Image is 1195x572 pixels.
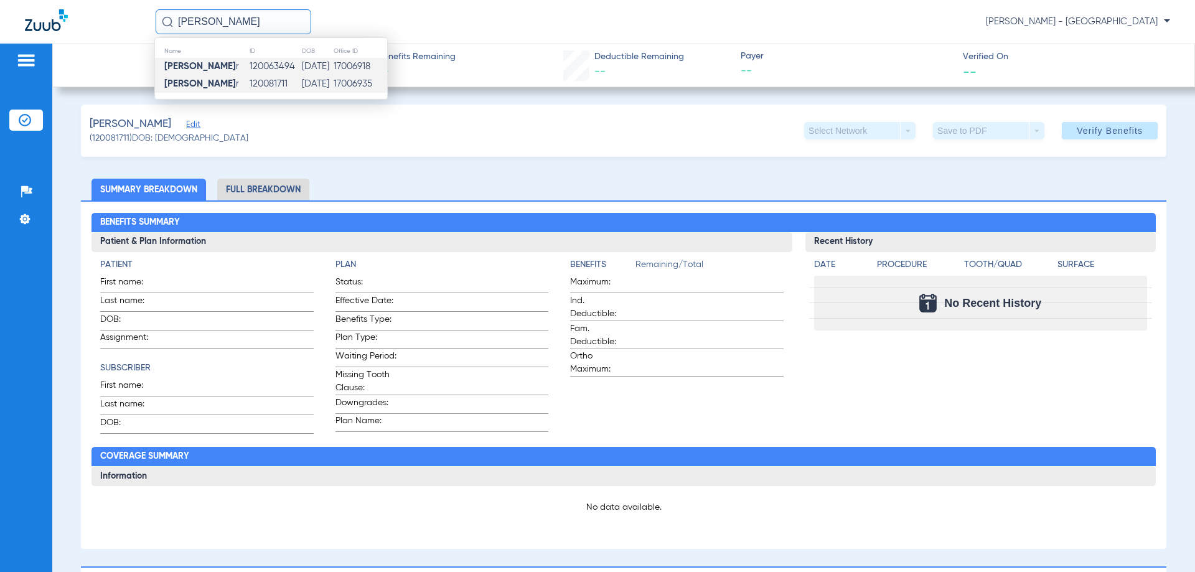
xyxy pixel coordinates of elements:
[335,350,396,367] span: Waiting Period:
[100,258,313,271] h4: Patient
[741,50,952,63] span: Payer
[156,9,311,34] input: Search for patients
[249,75,301,93] td: 120081711
[570,258,635,276] app-breakdown-title: Benefits
[805,232,1156,252] h3: Recent History
[919,294,937,312] img: Calendar
[91,213,1155,233] h2: Benefits Summary
[1057,258,1146,276] app-breakdown-title: Surface
[335,415,396,431] span: Plan Name:
[333,44,387,58] th: Office ID
[378,50,456,63] span: Benefits Remaining
[25,9,68,31] img: Zuub Logo
[91,466,1155,486] h3: Information
[91,179,206,200] li: Summary Breakdown
[90,116,171,132] span: [PERSON_NAME]
[162,16,173,27] img: Search Icon
[570,322,631,349] span: Fam. Deductible:
[877,258,960,271] h4: Procedure
[570,350,631,376] span: Ortho Maximum:
[335,258,548,271] h4: Plan
[100,362,313,375] h4: Subscriber
[217,179,309,200] li: Full Breakdown
[301,75,333,93] td: [DATE]
[594,50,684,63] span: Deductible Remaining
[90,132,248,145] span: (120081711) DOB: [DEMOGRAPHIC_DATA]
[335,368,396,395] span: Missing Tooth Clause:
[964,258,1053,271] h4: Tooth/Quad
[100,398,161,415] span: Last name:
[335,294,396,311] span: Effective Date:
[91,232,792,252] h3: Patient & Plan Information
[301,58,333,75] td: [DATE]
[100,331,161,348] span: Assignment:
[594,66,606,77] span: --
[963,65,977,78] span: --
[164,62,236,71] strong: [PERSON_NAME]
[963,50,1174,63] span: Verified On
[570,294,631,321] span: Ind. Deductible:
[100,501,1146,513] p: No data available.
[249,44,301,58] th: ID
[335,313,396,330] span: Benefits Type:
[186,120,197,132] span: Edit
[964,258,1053,276] app-breakdown-title: Tooth/Quad
[16,53,36,68] img: hamburger-icon
[1057,258,1146,271] h4: Surface
[100,294,161,311] span: Last name:
[155,44,249,58] th: Name
[335,331,396,348] span: Plan Type:
[741,63,952,79] span: --
[877,258,960,276] app-breakdown-title: Procedure
[335,276,396,293] span: Status:
[944,297,1041,309] span: No Recent History
[570,258,635,271] h4: Benefits
[635,258,783,276] span: Remaining/Total
[986,16,1170,28] span: [PERSON_NAME] - [GEOGRAPHIC_DATA]
[100,416,161,433] span: DOB:
[333,75,387,93] td: 17006935
[814,258,866,276] app-breakdown-title: Date
[333,58,387,75] td: 17006918
[1133,512,1195,572] iframe: Chat Widget
[570,276,631,293] span: Maximum:
[100,379,161,396] span: First name:
[1077,126,1143,136] span: Verify Benefits
[249,58,301,75] td: 120063494
[301,44,333,58] th: DOB
[164,79,239,88] span: r
[91,447,1155,467] h2: Coverage Summary
[1062,122,1158,139] button: Verify Benefits
[335,396,396,413] span: Downgrades:
[814,258,866,271] h4: Date
[100,276,161,293] span: First name:
[164,79,236,88] strong: [PERSON_NAME]
[164,62,239,71] span: r
[100,313,161,330] span: DOB:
